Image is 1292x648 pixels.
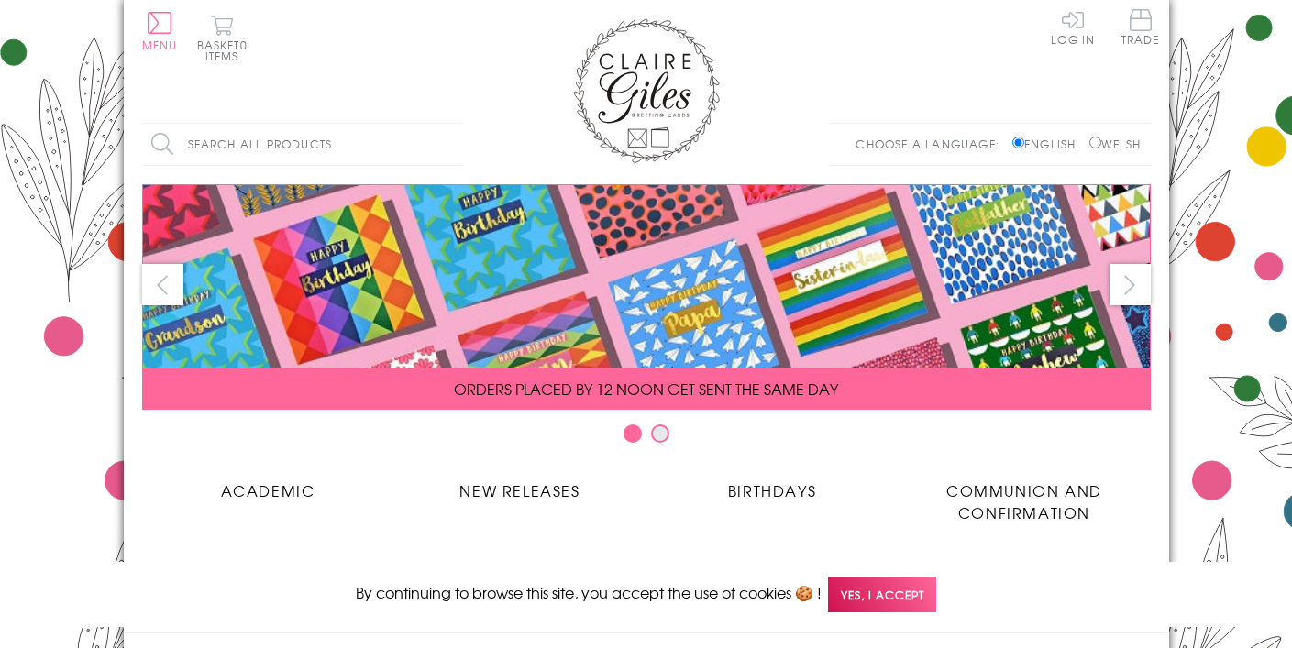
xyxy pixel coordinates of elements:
a: New Releases [394,466,646,501]
span: Birthdays [728,479,816,501]
span: 0 items [205,37,248,64]
a: Birthdays [646,466,899,501]
span: New Releases [459,479,580,501]
a: Academic [142,466,394,501]
input: Search [445,124,463,165]
input: Search all products [142,124,463,165]
label: Welsh [1089,136,1142,152]
a: Sympathy [646,560,899,596]
input: English [1012,137,1024,148]
input: Welsh [1089,137,1101,148]
span: Communion and Confirmation [946,479,1102,523]
button: next [1110,264,1151,305]
img: Claire Giles Greetings Cards [573,18,720,163]
label: English [1012,136,1085,152]
button: Menu [142,12,178,50]
a: Log In [1051,9,1095,45]
button: Carousel Page 1 (Current Slide) [624,424,642,443]
a: Anniversary [142,560,394,596]
span: Yes, I accept [828,577,936,612]
a: Communion and Confirmation [899,466,1151,523]
button: prev [142,264,183,305]
p: Choose a language: [856,136,1009,152]
a: Age Cards [394,560,646,596]
a: Trade [1121,9,1160,49]
span: ORDERS PLACED BY 12 NOON GET SENT THE SAME DAY [454,378,838,400]
a: Wedding Occasions [899,560,1151,596]
button: Carousel Page 2 [651,424,669,443]
span: Trade [1121,9,1160,45]
div: Carousel Pagination [142,423,1151,452]
span: Academic [221,479,315,501]
span: Menu [142,37,178,53]
button: Basket0 items [197,15,248,61]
